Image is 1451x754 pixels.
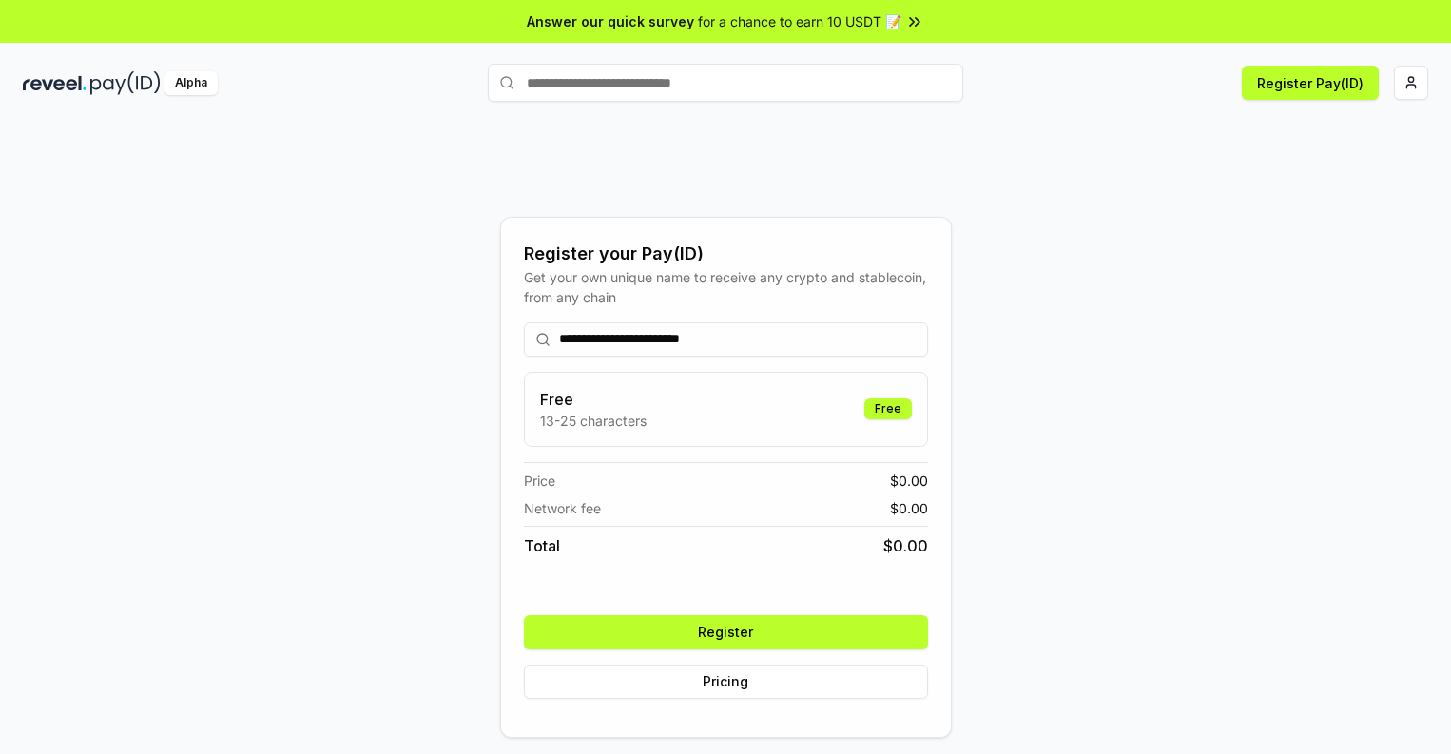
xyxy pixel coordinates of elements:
[524,241,928,267] div: Register your Pay(ID)
[164,71,218,95] div: Alpha
[883,534,928,557] span: $ 0.00
[524,471,555,491] span: Price
[890,471,928,491] span: $ 0.00
[524,498,601,518] span: Network fee
[90,71,161,95] img: pay_id
[540,388,647,411] h3: Free
[527,11,694,31] span: Answer our quick survey
[524,665,928,699] button: Pricing
[864,398,912,419] div: Free
[524,267,928,307] div: Get your own unique name to receive any crypto and stablecoin, from any chain
[524,615,928,649] button: Register
[524,534,560,557] span: Total
[890,498,928,518] span: $ 0.00
[23,71,87,95] img: reveel_dark
[1242,66,1379,100] button: Register Pay(ID)
[540,411,647,431] p: 13-25 characters
[698,11,901,31] span: for a chance to earn 10 USDT 📝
